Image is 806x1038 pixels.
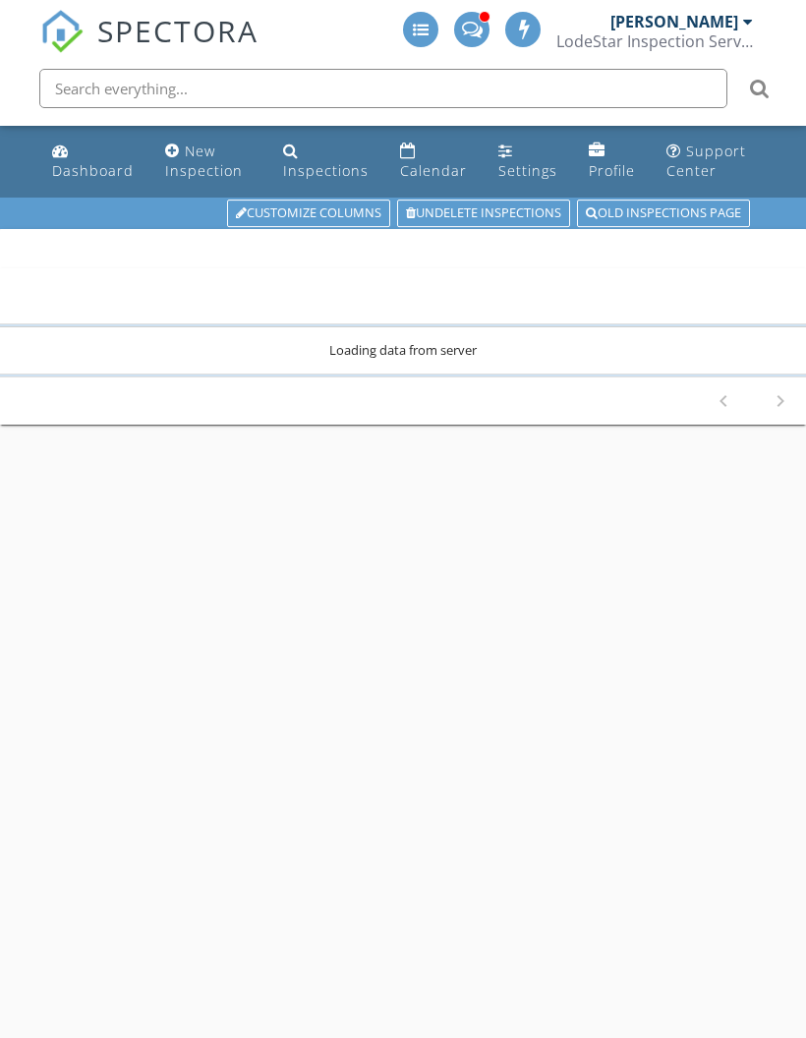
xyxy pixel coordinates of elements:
a: Calendar [392,134,475,190]
input: Search everything... [39,69,727,108]
img: The Best Home Inspection Software - Spectora [40,10,84,53]
a: Profile [581,134,643,190]
div: Dashboard [52,161,134,180]
a: SPECTORA [40,27,259,68]
a: Undelete inspections [397,200,570,227]
a: Inspections [275,134,376,190]
a: Support Center [659,134,762,190]
a: Old inspections page [577,200,750,227]
div: Profile [589,161,635,180]
div: LodeStar Inspection Services [556,31,753,51]
div: Calendar [400,161,467,180]
a: Customize Columns [227,200,390,227]
a: Settings [490,134,565,190]
div: Settings [498,161,557,180]
span: SPECTORA [97,10,259,51]
div: Support Center [666,142,746,180]
div: [PERSON_NAME] [610,12,738,31]
a: Dashboard [44,134,142,190]
a: New Inspection [157,134,259,190]
div: Inspections [283,161,369,180]
div: New Inspection [165,142,243,180]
